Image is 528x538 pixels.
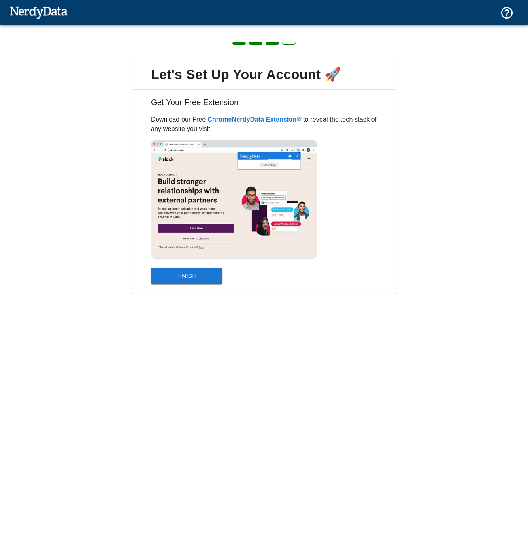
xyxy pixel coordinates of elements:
a: ChromeNerdyData Extension [207,116,301,123]
p: Download our Free to reveal the tech stack of any website you visit. [151,115,377,134]
h6: Get Your Free Extension [138,96,390,115]
img: NerdyData.com [9,4,68,20]
button: Finish [151,268,222,284]
button: Support and Documentation [495,1,519,24]
span: Let's Set Up Your Account 🚀 [138,66,390,83]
